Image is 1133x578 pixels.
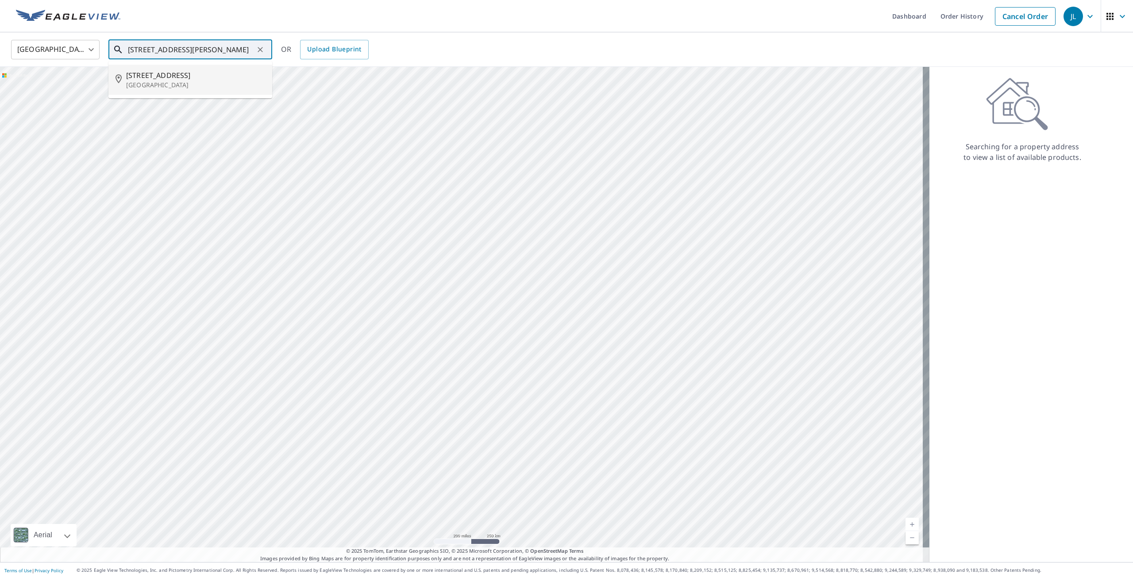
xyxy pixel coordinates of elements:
[300,40,368,59] a: Upload Blueprint
[569,547,584,554] a: Terms
[906,531,919,544] a: Current Level 5, Zoom Out
[126,70,265,81] span: [STREET_ADDRESS]
[4,567,32,574] a: Terms of Use
[281,40,369,59] div: OR
[126,81,265,89] p: [GEOGRAPHIC_DATA]
[530,547,567,554] a: OpenStreetMap
[4,568,63,573] p: |
[254,43,266,56] button: Clear
[16,10,120,23] img: EV Logo
[31,524,55,546] div: Aerial
[906,518,919,531] a: Current Level 5, Zoom In
[77,567,1129,574] p: © 2025 Eagle View Technologies, Inc. and Pictometry International Corp. All Rights Reserved. Repo...
[11,37,100,62] div: [GEOGRAPHIC_DATA]
[307,44,361,55] span: Upload Blueprint
[35,567,63,574] a: Privacy Policy
[128,37,254,62] input: Search by address or latitude-longitude
[995,7,1056,26] a: Cancel Order
[11,524,77,546] div: Aerial
[1064,7,1083,26] div: JL
[963,141,1082,163] p: Searching for a property address to view a list of available products.
[346,547,584,555] span: © 2025 TomTom, Earthstar Geographics SIO, © 2025 Microsoft Corporation, ©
